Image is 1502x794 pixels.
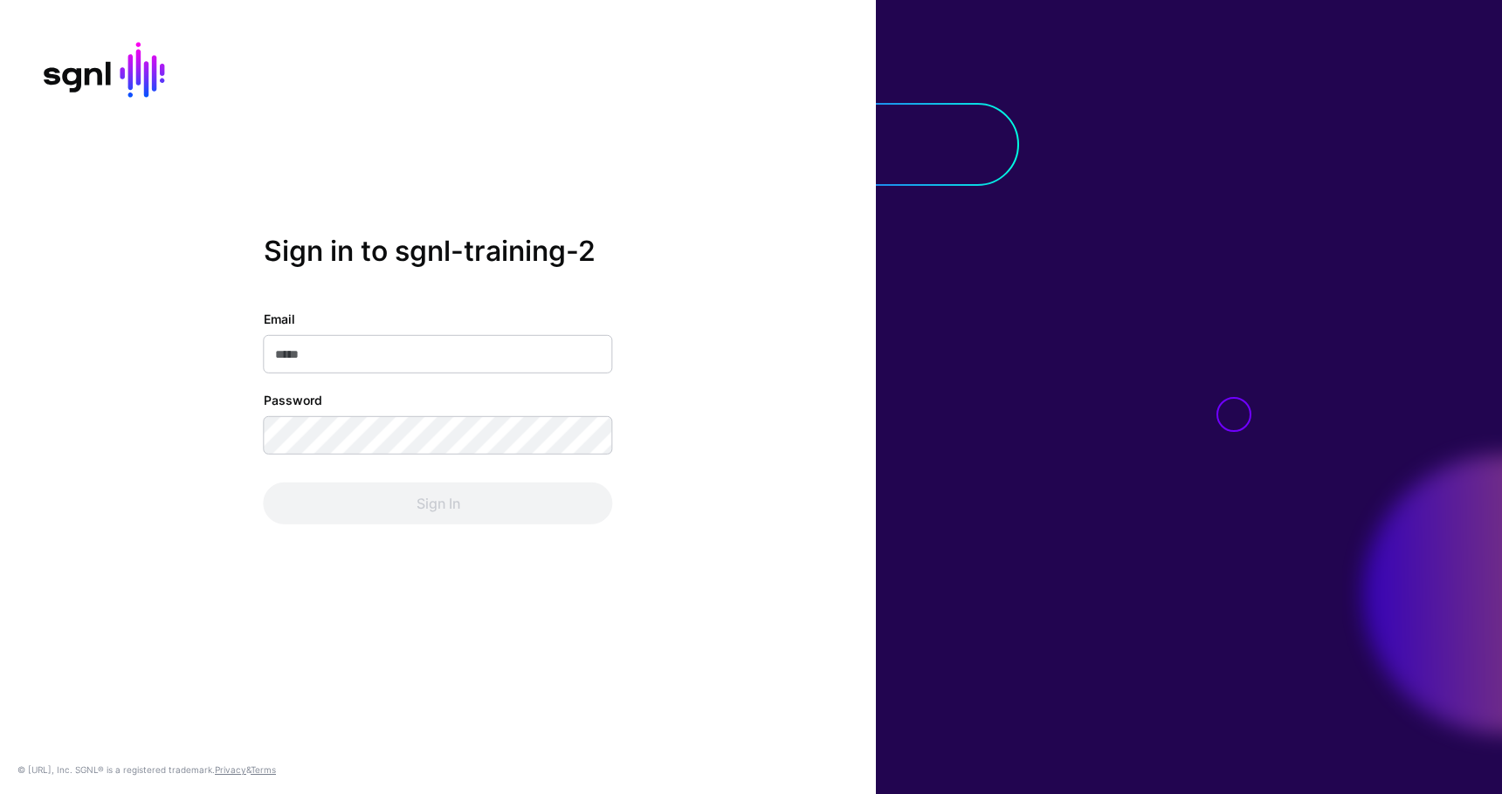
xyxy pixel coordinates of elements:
[264,310,295,328] label: Email
[264,235,613,268] h2: Sign in to sgnl-training-2
[215,764,246,775] a: Privacy
[17,763,276,777] div: © [URL], Inc. SGNL® is a registered trademark. &
[251,764,276,775] a: Terms
[264,391,322,409] label: Password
